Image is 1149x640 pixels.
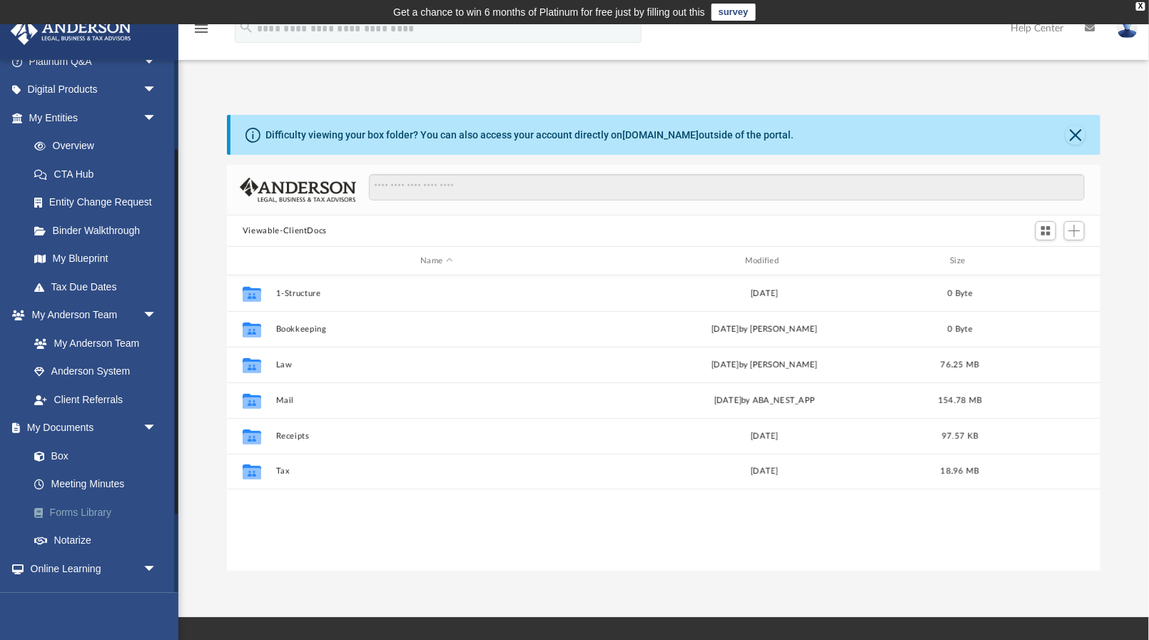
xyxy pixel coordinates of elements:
span: 76.25 MB [941,361,979,369]
a: Notarize [20,527,178,555]
a: Entity Change Request [20,188,178,217]
button: Receipts [276,432,598,441]
button: Mail [276,396,598,405]
div: close [1136,2,1145,11]
a: Forms Library [20,498,178,527]
a: CTA Hub [20,160,178,188]
span: arrow_drop_down [143,554,171,584]
a: Anderson System [20,357,171,386]
a: Binder Walkthrough [20,216,178,245]
a: Client Referrals [20,385,171,414]
span: 154.78 MB [938,397,982,405]
a: survey [712,4,756,21]
a: My Anderson Teamarrow_drop_down [10,301,171,330]
div: Difficulty viewing your box folder? You can also access your account directly on outside of the p... [265,128,794,143]
i: menu [193,20,210,37]
div: [DATE] by ABA_NEST_APP [604,395,926,407]
button: Close [1066,125,1085,145]
button: Add [1064,221,1085,241]
span: arrow_drop_down [143,47,171,76]
a: My Documentsarrow_drop_down [10,414,178,442]
div: id [995,255,1095,268]
div: Name [275,255,597,268]
div: Modified [604,255,926,268]
a: menu [193,27,210,37]
input: Search files and folders [369,174,1085,201]
button: Switch to Grid View [1036,221,1057,241]
button: Tax [276,467,598,476]
a: Meeting Minutes [20,470,178,499]
span: arrow_drop_down [143,103,171,133]
span: arrow_drop_down [143,301,171,330]
div: Get a chance to win 6 months of Platinum for free just by filling out this [393,4,705,21]
div: [DATE] [604,465,926,478]
img: Anderson Advisors Platinum Portal [6,17,136,45]
span: 18.96 MB [941,467,979,475]
a: My Entitiesarrow_drop_down [10,103,178,132]
a: Box [20,442,171,470]
span: 0 Byte [948,290,973,298]
a: My Anderson Team [20,329,164,357]
button: Viewable-ClientDocs [243,225,327,238]
div: Size [932,255,989,268]
i: search [238,19,254,35]
div: [DATE] [604,430,926,443]
a: [DOMAIN_NAME] [622,129,699,141]
div: id [233,255,269,268]
div: grid [227,275,1101,571]
button: Law [276,360,598,370]
a: Platinum Q&Aarrow_drop_down [10,47,178,76]
button: 1-Structure [276,289,598,298]
span: 0 Byte [948,325,973,333]
a: Tax Due Dates [20,273,178,301]
a: Courses [20,583,171,611]
span: arrow_drop_down [143,76,171,105]
div: [DATE] by [PERSON_NAME] [604,359,926,372]
a: My Blueprint [20,245,171,273]
img: User Pic [1117,18,1138,39]
a: Online Learningarrow_drop_down [10,554,171,583]
span: 97.57 KB [942,432,978,440]
a: Digital Productsarrow_drop_down [10,76,178,104]
span: arrow_drop_down [143,414,171,443]
div: [DATE] by [PERSON_NAME] [604,323,926,336]
button: Bookkeeping [276,325,598,334]
a: Overview [20,132,178,161]
div: [DATE] [604,288,926,300]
